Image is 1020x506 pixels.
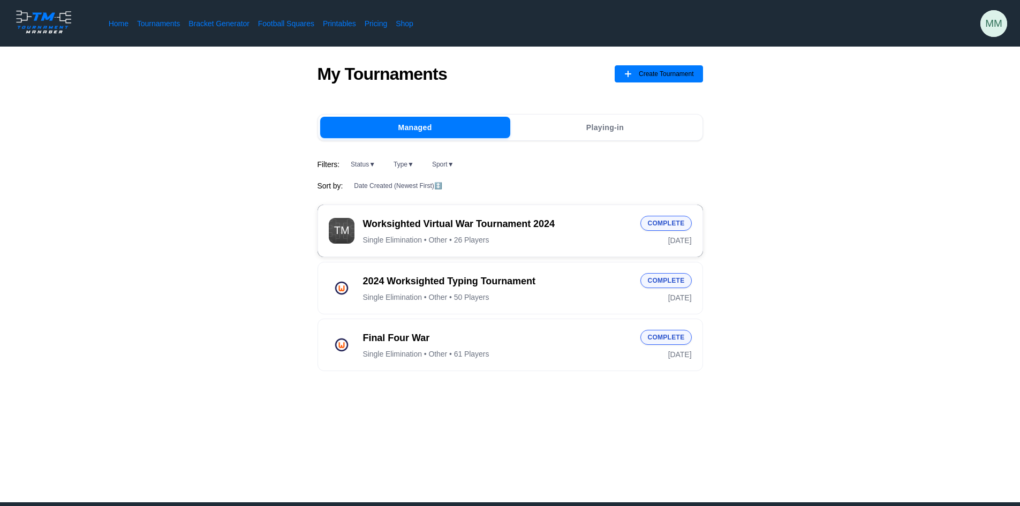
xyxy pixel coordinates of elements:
div: Complete [640,216,691,231]
span: Single Elimination • Other • 26 Players [363,235,489,245]
span: Sort by: [318,180,343,191]
img: Tournament [329,218,354,244]
div: Complete [640,330,691,345]
img: Tournament [329,332,354,358]
button: Type▼ [387,158,421,171]
button: Sport▼ [425,158,461,171]
span: Filters: [318,159,340,170]
span: [DATE] [668,349,692,360]
span: Final Four War [363,331,632,345]
button: Managed [320,117,510,138]
span: [DATE] [668,292,692,303]
span: Single Elimination • Other • 61 Players [363,349,489,359]
a: Football Squares [258,18,314,29]
img: logo.ffa97a18e3bf2c7d.png [13,9,74,35]
a: Tournaments [137,18,180,29]
button: TournamentWorksighted Virtual War Tournament 2024Single Elimination • Other • 26 PlayersComplete[... [318,205,703,257]
button: Create Tournament [615,65,703,82]
img: Tournament [329,275,354,301]
button: MM [980,10,1007,37]
h1: My Tournaments [318,64,447,84]
span: Create Tournament [639,65,694,82]
button: Tournament2024 Worksighted Typing TournamentSingle Elimination • Other • 50 PlayersComplete[DATE] [318,262,703,314]
div: Complete [640,273,691,288]
a: Bracket Generator [188,18,250,29]
span: 2024 Worksighted Typing Tournament [363,275,632,288]
a: Printables [323,18,356,29]
button: TournamentFinal Four WarSingle Elimination • Other • 61 PlayersComplete[DATE] [318,319,703,371]
button: Playing-in [510,117,700,138]
a: Pricing [365,18,387,29]
span: [DATE] [668,235,692,246]
button: Status▼ [344,158,382,171]
div: Matt Maines [980,10,1007,37]
a: Home [109,18,129,29]
a: Shop [396,18,413,29]
span: Single Elimination • Other • 50 Players [363,292,489,302]
span: Worksighted Virtual War Tournament 2024 [363,217,632,231]
button: Date Created (Newest First)↕️ [347,179,449,192]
